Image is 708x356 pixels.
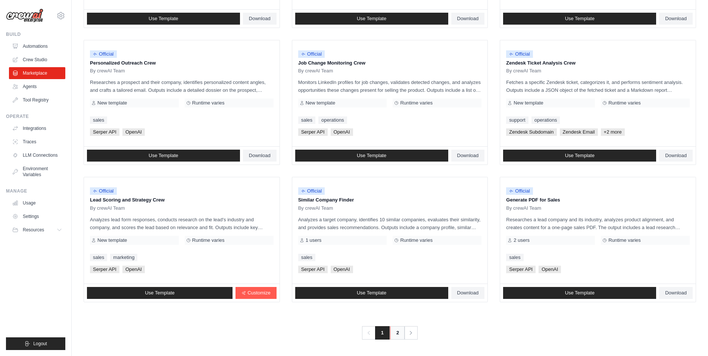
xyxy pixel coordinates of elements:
[506,205,541,211] span: By crewAI Team
[9,224,65,236] button: Resources
[9,210,65,222] a: Settings
[298,68,333,74] span: By crewAI Team
[306,100,335,106] span: New template
[295,287,448,299] a: Use Template
[9,197,65,209] a: Usage
[9,40,65,52] a: Automations
[357,153,386,159] span: Use Template
[451,13,485,25] a: Download
[400,100,433,106] span: Runtime varies
[145,290,174,296] span: Use Template
[539,266,561,273] span: OpenAI
[298,59,482,67] p: Job Change Monitoring Crew
[608,100,641,106] span: Runtime varies
[503,287,656,299] a: Use Template
[506,196,690,204] p: Generate PDF for Sales
[506,116,528,124] a: support
[514,100,543,106] span: New template
[503,13,656,25] a: Use Template
[306,237,322,243] span: 1 users
[451,150,485,162] a: Download
[6,337,65,350] button: Logout
[249,16,271,22] span: Download
[87,150,240,162] a: Use Template
[362,326,418,340] nav: Pagination
[247,290,270,296] span: Customize
[659,13,693,25] a: Download
[9,81,65,93] a: Agents
[457,16,479,22] span: Download
[90,266,119,273] span: Serper API
[565,290,595,296] span: Use Template
[506,187,533,195] span: Official
[9,94,65,106] a: Tool Registry
[192,100,225,106] span: Runtime varies
[110,254,137,261] a: marketing
[97,100,127,106] span: New template
[503,150,656,162] a: Use Template
[90,205,125,211] span: By crewAI Team
[506,254,523,261] a: sales
[6,9,43,23] img: Logo
[90,254,107,261] a: sales
[665,153,687,159] span: Download
[331,128,353,136] span: OpenAI
[318,116,347,124] a: operations
[90,128,119,136] span: Serper API
[506,128,556,136] span: Zendesk Subdomain
[506,266,536,273] span: Serper API
[9,122,65,134] a: Integrations
[122,128,145,136] span: OpenAI
[249,153,271,159] span: Download
[506,216,690,231] p: Researches a lead company and its industry, analyzes product alignment, and creates content for a...
[6,31,65,37] div: Build
[23,227,44,233] span: Resources
[375,326,390,340] span: 1
[9,54,65,66] a: Crew Studio
[87,13,240,25] a: Use Template
[298,187,325,195] span: Official
[149,153,178,159] span: Use Template
[87,287,233,299] a: Use Template
[298,116,315,124] a: sales
[97,237,127,243] span: New template
[357,16,386,22] span: Use Template
[298,216,482,231] p: Analyzes a target company, identifies 10 similar companies, evaluates their similarity, and provi...
[565,153,595,159] span: Use Template
[457,153,479,159] span: Download
[6,113,65,119] div: Operate
[608,237,641,243] span: Runtime varies
[506,50,533,58] span: Official
[243,13,277,25] a: Download
[149,16,178,22] span: Use Template
[560,128,598,136] span: Zendesk Email
[298,266,328,273] span: Serper API
[236,287,276,299] a: Customize
[659,150,693,162] a: Download
[665,290,687,296] span: Download
[9,136,65,148] a: Traces
[390,326,405,340] a: 2
[33,341,47,347] span: Logout
[9,163,65,181] a: Environment Variables
[665,16,687,22] span: Download
[90,68,125,74] span: By crewAI Team
[122,266,145,273] span: OpenAI
[298,254,315,261] a: sales
[565,16,595,22] span: Use Template
[514,237,530,243] span: 2 users
[506,59,690,67] p: Zendesk Ticket Analysis Crew
[506,78,690,94] p: Fetches a specific Zendesk ticket, categorizes it, and performs sentiment analysis. Outputs inclu...
[90,216,274,231] p: Analyzes lead form responses, conducts research on the lead's industry and company, and scores th...
[659,287,693,299] a: Download
[9,67,65,79] a: Marketplace
[90,59,274,67] p: Personalized Outreach Crew
[298,205,333,211] span: By crewAI Team
[531,116,560,124] a: operations
[298,78,482,94] p: Monitors LinkedIn profiles for job changes, validates detected changes, and analyzes opportunitie...
[6,188,65,194] div: Manage
[601,128,625,136] span: +2 more
[295,13,448,25] a: Use Template
[331,266,353,273] span: OpenAI
[400,237,433,243] span: Runtime varies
